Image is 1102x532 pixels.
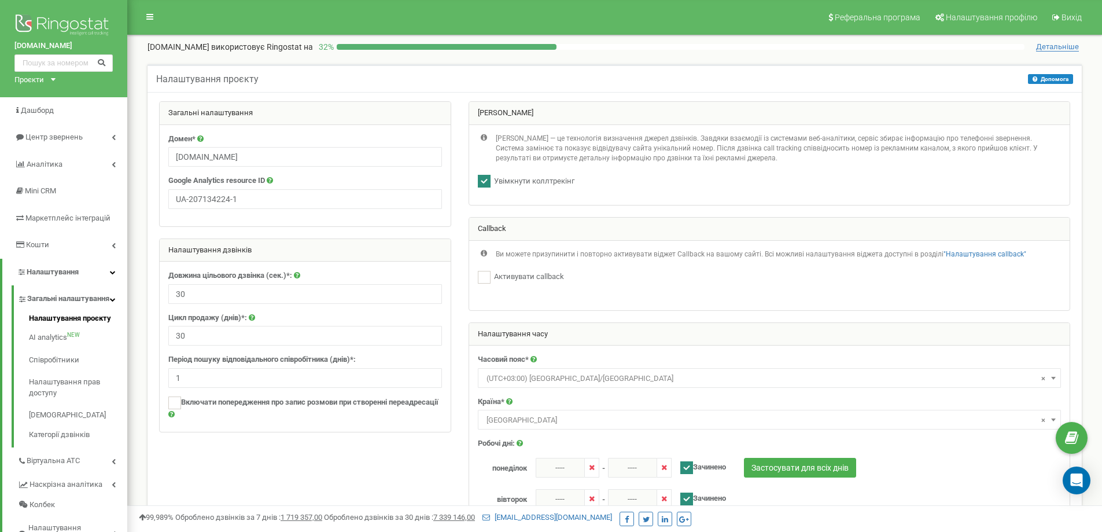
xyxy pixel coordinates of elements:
[160,239,451,262] div: Налаштування дзвінків
[26,240,49,249] span: Кошти
[469,458,536,474] label: понеділок
[1041,370,1045,387] span: ×
[27,293,109,304] span: Загальні налаштування
[29,427,127,441] a: Категорії дзвінків
[30,500,55,511] span: Колбек
[30,479,102,490] span: Наскрізна аналітика
[156,74,259,85] h5: Налаштування проєкту
[602,458,605,474] span: -
[313,41,337,53] p: 32 %
[17,471,127,495] a: Наскрізна аналітика
[25,186,56,195] span: Mini CRM
[835,13,920,22] span: Реферальна програма
[29,326,127,349] a: AI analyticsNEW
[491,176,574,187] label: Увімкнути коллтрекінг
[672,489,726,505] label: Зачинено
[148,41,313,53] p: [DOMAIN_NAME]
[168,134,196,145] label: Домен*
[281,513,322,522] u: 1 719 357,00
[478,410,1061,430] span: Ukraine
[469,323,1070,346] div: Налаштування часу
[324,513,475,522] span: Оброблено дзвінків за 30 днів :
[478,368,1061,388] span: (UTC+03:00) Europe/Kiev
[672,458,726,474] label: Зачинено
[1028,74,1073,84] button: Допомога
[168,189,442,209] input: UA-XXXXXXX-X / G-XXXXXXXXX
[943,250,1026,258] a: "Налаштування callback"
[469,102,1070,125] div: [PERSON_NAME]
[1036,42,1079,52] span: Детальніше
[168,175,265,186] label: Google Analytics resource ID
[482,412,1057,428] span: Ukraine
[17,495,127,515] a: Колбек
[946,13,1037,22] span: Налаштування профілю
[744,458,856,478] button: Застосувати для всіх днів
[469,218,1070,241] div: Callback
[17,447,127,471] a: Віртуальна АТС
[168,147,442,167] input: example.com
[175,513,322,522] span: Оброблено дзвінків за 7 днів :
[17,285,127,309] a: Загальні налаштування
[29,371,127,404] a: Налаштування прав доступу
[14,75,44,86] div: Проєкти
[160,102,451,125] div: Загальні налаштування
[27,456,80,467] span: Віртуальна АТС
[1041,412,1045,428] span: ×
[433,513,475,522] u: 7 339 146,00
[1062,13,1082,22] span: Вихід
[1063,467,1090,494] div: Open Intercom Messenger
[482,513,612,522] a: [EMAIL_ADDRESS][DOMAIN_NAME]
[29,313,127,327] a: Налаштування проєкту
[478,438,515,449] label: Робочі дні:
[496,134,1061,163] p: [PERSON_NAME] — це технологія визначення джерел дзвінків. Завдяки взаємодії із системами веб-анал...
[25,214,110,222] span: Маркетплейс інтеграцій
[25,133,83,141] span: Центр звернень
[168,354,356,365] label: Період пошуку відповідального співробітника (днів)*:
[168,397,442,420] label: Включати попередження про запис розмови при створенні переадресації
[139,513,174,522] span: 99,989%
[491,271,564,282] label: Активувати callback
[29,404,127,427] a: [DEMOGRAPHIC_DATA]
[27,160,62,168] span: Аналiтика
[14,54,113,72] input: Пошук за номером
[14,41,113,52] a: [DOMAIN_NAME]
[29,349,127,372] a: Співробітники
[482,370,1057,387] span: (UTC+03:00) Europe/Kiev
[27,267,79,276] span: Налаштування
[478,354,529,365] label: Часовий пояс*
[14,12,113,41] img: Ringostat logo
[602,489,605,505] span: -
[469,489,536,505] label: вівторок
[168,313,247,324] label: Цикл продажу (днів)*:
[478,397,504,408] label: Країна*
[496,250,1026,259] p: Ви можете призупинити і повторно активувати віджет Callback на вашому сайті. Всі можливі налаштув...
[211,42,313,52] span: використовує Ringostat на
[2,259,127,286] a: Налаштування
[21,106,54,115] span: Дашборд
[168,270,292,281] label: Довжина цільового дзвінка (сек.)*:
